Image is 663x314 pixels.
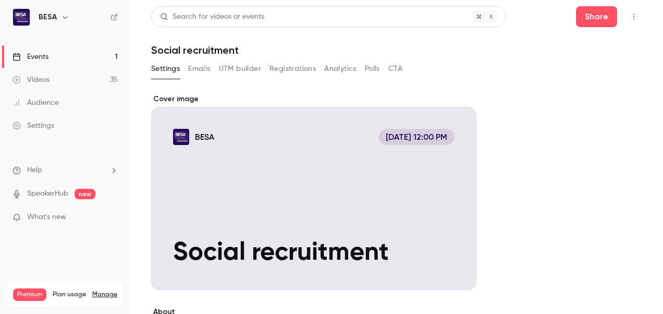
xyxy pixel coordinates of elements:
span: Help [27,165,42,176]
div: Events [13,52,48,62]
iframe: Noticeable Trigger [105,213,118,222]
li: help-dropdown-opener [13,165,118,176]
button: UTM builder [219,61,261,77]
label: Cover image [151,94,476,104]
img: BESA [13,9,30,26]
button: Settings [151,61,180,77]
button: Analytics [324,61,357,77]
span: Plan usage [53,291,86,299]
span: new [75,189,95,199]
h6: BESA [39,12,57,22]
div: Search for videos or events [160,11,264,22]
button: Emails [188,61,210,77]
section: Cover image [151,94,476,290]
div: Settings [13,120,54,131]
a: Manage [92,291,117,299]
button: Polls [365,61,380,77]
button: Share [576,6,617,27]
div: Audience [13,98,59,108]
span: Premium [13,288,46,301]
h1: Social recruitment [151,44,642,56]
div: Videos [13,75,50,85]
a: SpeakerHub [27,188,68,199]
span: What's new [27,212,66,223]
button: CTA [388,61,402,77]
button: Registrations [269,61,316,77]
